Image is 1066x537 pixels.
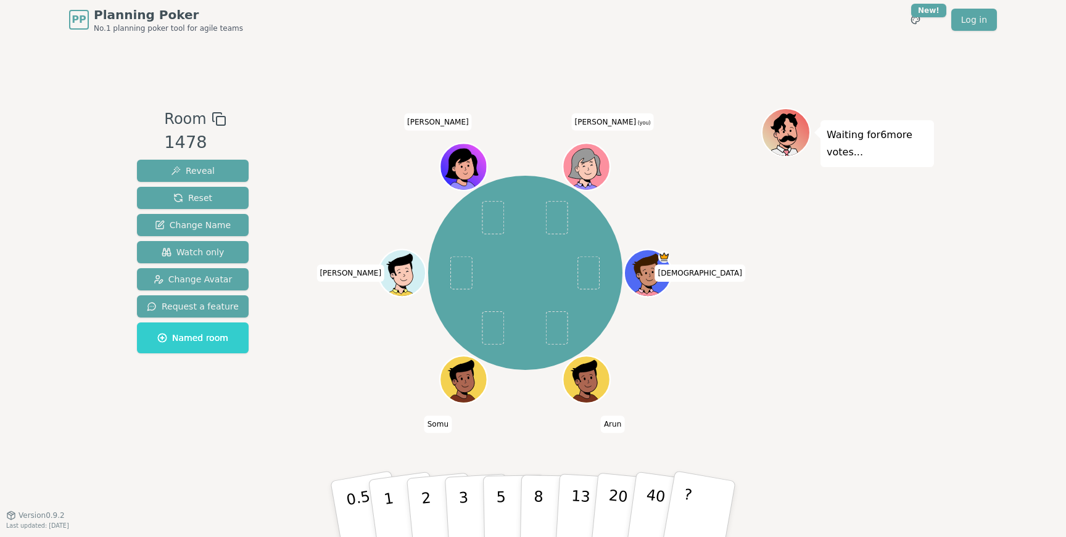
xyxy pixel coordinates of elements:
[404,113,472,130] span: Click to change your name
[601,416,624,433] span: Click to change your name
[137,214,249,236] button: Change Name
[904,9,927,31] button: New!
[564,144,609,189] button: Click to change your avatar
[571,113,653,130] span: Click to change your name
[72,12,86,27] span: PP
[147,300,239,313] span: Request a feature
[154,273,233,285] span: Change Avatar
[658,251,670,263] span: Shiva is the host
[6,522,69,529] span: Last updated: [DATE]
[137,160,249,182] button: Reveal
[162,246,225,258] span: Watch only
[424,416,452,433] span: Click to change your name
[137,187,249,209] button: Reset
[137,268,249,290] button: Change Avatar
[155,219,231,231] span: Change Name
[157,332,228,344] span: Named room
[164,130,226,155] div: 1478
[137,295,249,318] button: Request a feature
[827,126,928,161] p: Waiting for 6 more votes...
[171,165,215,177] span: Reveal
[137,322,249,353] button: Named room
[137,241,249,263] button: Watch only
[316,264,384,282] span: Click to change your name
[19,510,65,520] span: Version 0.9.2
[173,192,212,204] span: Reset
[164,108,206,130] span: Room
[655,264,745,282] span: Click to change your name
[69,6,243,33] a: PPPlanning PokerNo.1 planning poker tool for agile teams
[6,510,65,520] button: Version0.9.2
[911,4,946,17] div: New!
[94,23,243,33] span: No.1 planning poker tool for agile teams
[951,9,997,31] a: Log in
[636,120,651,125] span: (you)
[94,6,243,23] span: Planning Poker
